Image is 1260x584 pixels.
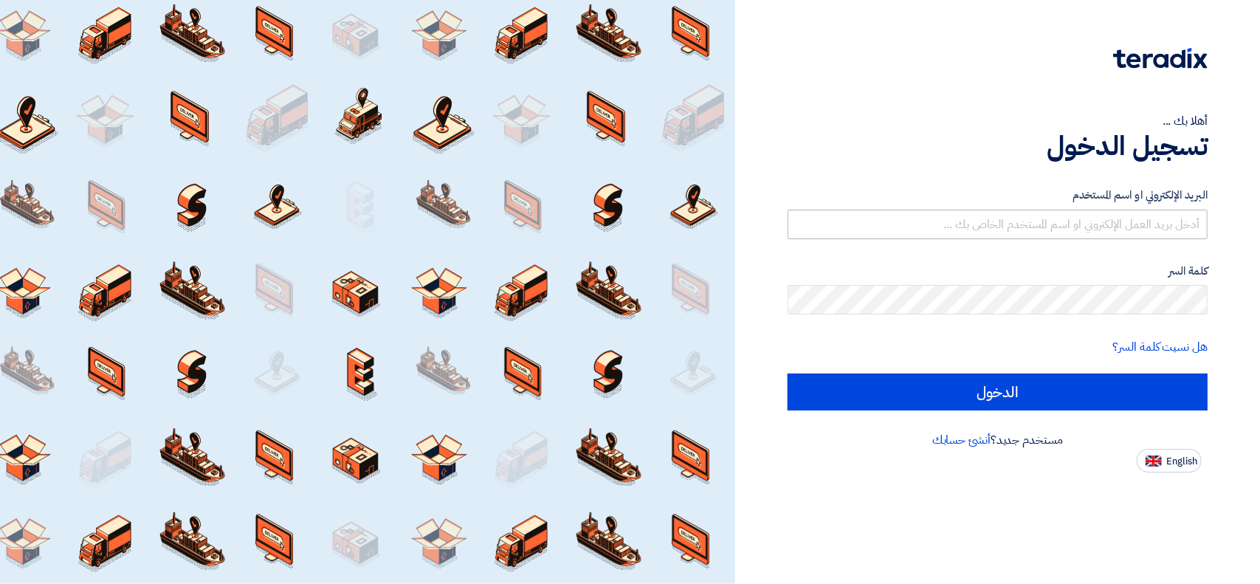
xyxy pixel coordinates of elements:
[788,263,1208,280] label: كلمة السر
[1146,456,1162,467] img: en-US.png
[788,130,1208,162] h1: تسجيل الدخول
[1166,456,1197,467] span: English
[788,210,1208,239] input: أدخل بريد العمل الإلكتروني او اسم المستخدم الخاص بك ...
[1137,449,1202,473] button: English
[788,187,1208,204] label: البريد الإلكتروني او اسم المستخدم
[788,112,1208,130] div: أهلا بك ...
[1113,48,1208,69] img: Teradix logo
[932,431,991,449] a: أنشئ حسابك
[788,374,1208,410] input: الدخول
[788,431,1208,449] div: مستخدم جديد؟
[1113,338,1208,356] a: هل نسيت كلمة السر؟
